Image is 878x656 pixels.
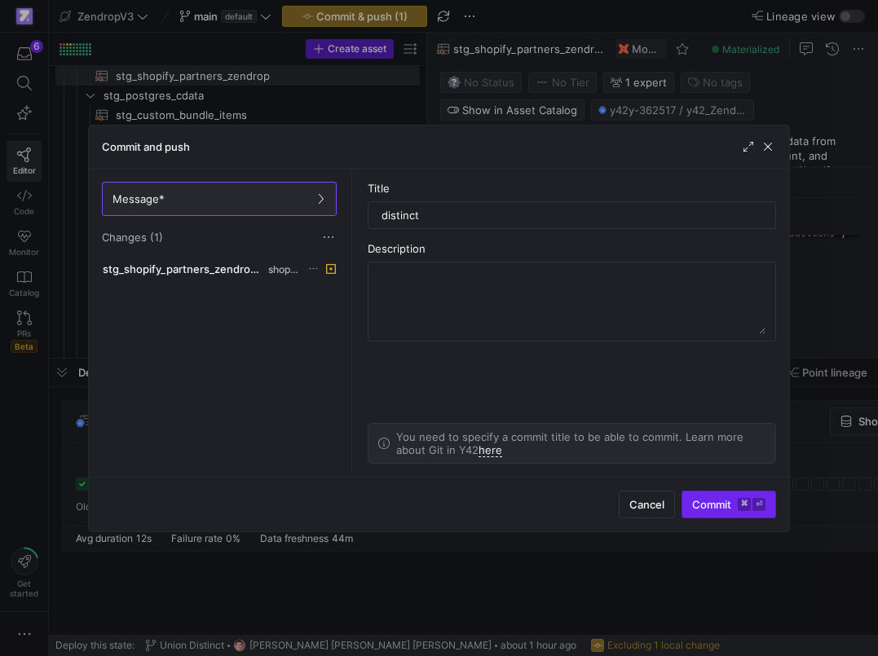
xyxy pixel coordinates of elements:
[102,231,163,244] span: Changes (1)
[682,491,776,518] button: Commit⌘⏎
[619,491,675,518] button: Cancel
[738,498,751,511] kbd: ⌘
[113,192,165,205] span: Message*
[268,264,300,275] span: shopify
[102,140,190,153] h3: Commit and push
[368,242,777,255] div: Description
[102,182,337,216] button: Message*
[629,498,664,511] span: Cancel
[692,498,765,511] span: Commit
[396,430,766,456] p: You need to specify a commit title to be able to commit. Learn more about Git in Y42
[752,498,765,511] kbd: ⏎
[99,258,340,280] button: stg_shopify_partners_zendrop.sqlshopify
[103,262,265,275] span: stg_shopify_partners_zendrop.sql
[368,182,390,195] span: Title
[479,443,502,457] a: here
